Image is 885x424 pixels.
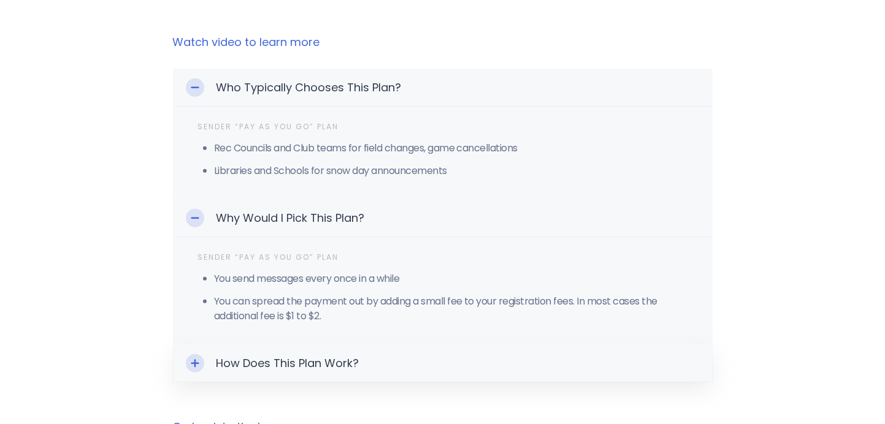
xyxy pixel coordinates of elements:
li: You can spread the payment out by adding a small fee to your registration fees. In most cases the... [214,294,688,324]
li: Libraries and Schools for snow day announcements [214,164,688,178]
div: Toggle ExpandHow Does This Plan Work? [174,345,712,382]
div: Toggle Expand [186,78,204,97]
a: Watch video to learn more [173,34,713,50]
li: Rec Councils and Club teams for field changes, game cancellations [214,141,688,156]
div: Toggle ExpandWhy Would I Pick This Plan? [174,200,712,237]
div: Toggle Expand [186,209,204,227]
li: You send messages every once in a while [214,271,688,286]
div: Toggle Expand [186,354,204,373]
div: Sender “Pay As You Go” Plan [198,249,688,265]
div: Sender “Pay As You Go” Plan [198,119,688,135]
div: Toggle ExpandWho Typically Chooses This Plan? [174,69,712,107]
